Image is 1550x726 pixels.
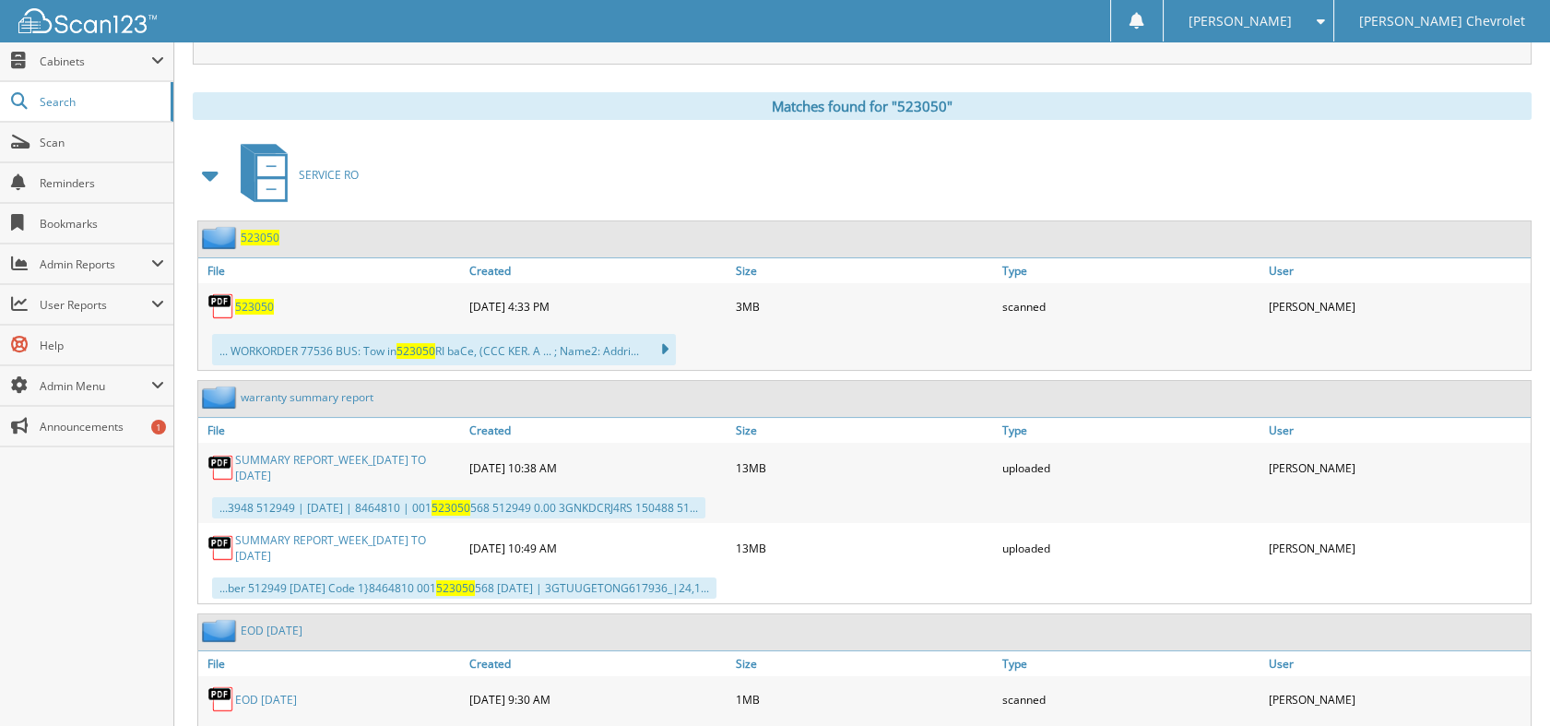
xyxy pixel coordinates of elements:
[1264,418,1531,443] a: User
[40,175,164,191] span: Reminders
[731,651,998,676] a: Size
[198,258,465,283] a: File
[465,418,731,443] a: Created
[465,528,731,568] div: [DATE] 10:49 AM
[1264,258,1531,283] a: User
[465,447,731,488] div: [DATE] 10:38 AM
[40,94,161,110] span: Search
[731,681,998,718] div: 1MB
[998,681,1264,718] div: scanned
[212,577,716,599] div: ...ber 512949 [DATE] Code 1}8464810 001 568 [DATE] | 3GTUUGETONG617936_|24,1...
[436,580,475,596] span: 523050
[151,420,166,434] div: 1
[731,447,998,488] div: 13MB
[465,681,731,718] div: [DATE] 9:30 AM
[396,343,435,359] span: 523050
[1458,637,1550,726] iframe: Chat Widget
[998,288,1264,325] div: scanned
[998,258,1264,283] a: Type
[1264,528,1531,568] div: [PERSON_NAME]
[40,216,164,232] span: Bookmarks
[40,378,151,394] span: Admin Menu
[731,418,998,443] a: Size
[241,230,279,245] a: 523050
[202,619,241,642] img: folder2.png
[1359,16,1525,27] span: [PERSON_NAME] Chevrolet
[207,292,235,320] img: PDF.png
[40,135,164,150] span: Scan
[18,8,157,33] img: scan123-logo-white.svg
[1264,681,1531,718] div: [PERSON_NAME]
[193,92,1532,120] div: Matches found for "523050"
[432,500,470,516] span: 523050
[235,299,274,315] a: 523050
[235,532,460,564] a: SUMMARY REPORT_WEEK_[DATE] TO [DATE]
[235,692,297,708] a: EOD [DATE]
[212,497,705,518] div: ...3948 512949 | [DATE] | 8464810 | 001 568 512949 0.00 3GNKDCRJ4RS 150488 51...
[731,288,998,325] div: 3MB
[207,454,235,482] img: PDF.png
[465,651,731,676] a: Created
[299,167,359,183] span: SERVICE RO
[998,651,1264,676] a: Type
[202,226,241,249] img: folder2.png
[1264,651,1531,676] a: User
[198,418,465,443] a: File
[212,334,676,365] div: ... WORKORDER 77536 BUS: Tow in RI baCe, (CCC KER. A ... ; Name2: Addri...
[40,419,164,434] span: Announcements
[1264,288,1531,325] div: [PERSON_NAME]
[731,258,998,283] a: Size
[40,297,151,313] span: User Reports
[241,389,373,405] a: warranty summary report
[40,54,151,69] span: Cabinets
[207,685,235,713] img: PDF.png
[202,386,241,409] img: folder2.png
[465,258,731,283] a: Created
[40,256,151,272] span: Admin Reports
[465,288,731,325] div: [DATE] 4:33 PM
[207,534,235,562] img: PDF.png
[1189,16,1292,27] span: [PERSON_NAME]
[731,528,998,568] div: 13MB
[241,623,302,638] a: EOD [DATE]
[40,338,164,353] span: Help
[198,651,465,676] a: File
[235,452,460,483] a: SUMMARY REPORT_WEEK_[DATE] TO [DATE]
[230,138,359,211] a: SERVICE RO
[1264,447,1531,488] div: [PERSON_NAME]
[998,418,1264,443] a: Type
[998,528,1264,568] div: uploaded
[998,447,1264,488] div: uploaded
